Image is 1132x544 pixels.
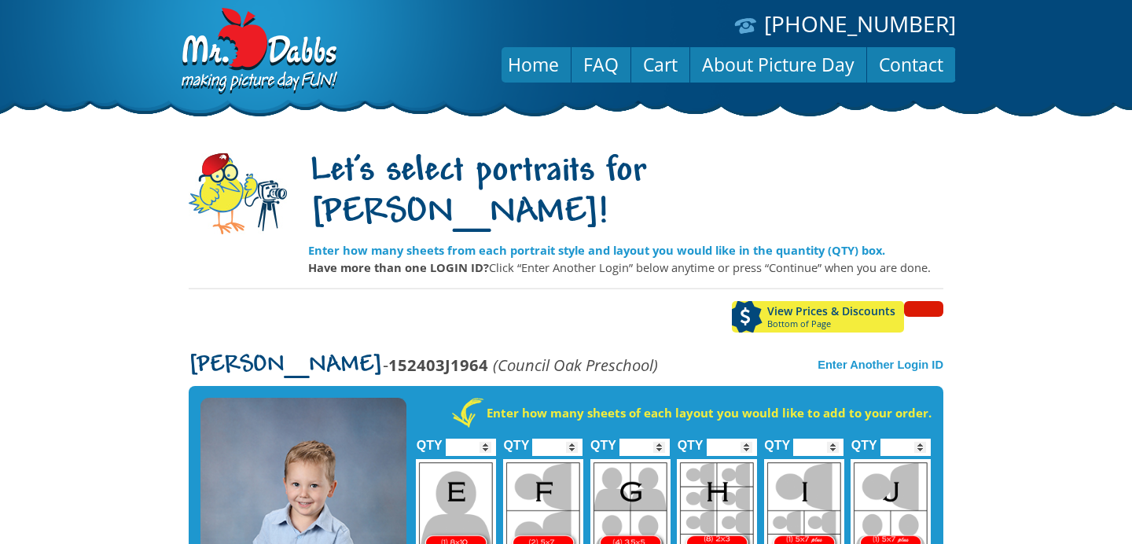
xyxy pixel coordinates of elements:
span: [PERSON_NAME] [189,353,383,378]
a: Contact [867,46,955,83]
strong: Enter how many sheets of each layout you would like to add to your order. [487,405,932,421]
a: Enter Another Login ID [818,358,943,371]
a: [PHONE_NUMBER] [764,9,956,39]
p: - [189,356,658,374]
h1: Let's select portraits for [PERSON_NAME]! [308,152,943,235]
label: QTY [764,421,790,460]
p: Click “Enter Another Login” below anytime or press “Continue” when you are done. [308,259,943,276]
strong: 152403J1964 [388,354,488,376]
label: QTY [590,421,616,460]
label: QTY [503,421,529,460]
img: camera-mascot [189,153,287,234]
strong: Have more than one LOGIN ID? [308,259,489,275]
label: QTY [851,421,877,460]
a: Home [496,46,571,83]
strong: Enter how many sheets from each portrait style and layout you would like in the quantity (QTY) box. [308,242,885,258]
a: About Picture Day [690,46,866,83]
a: View Prices & DiscountsBottom of Page [732,301,904,333]
img: Dabbs Company [176,8,340,96]
label: QTY [678,421,704,460]
a: FAQ [572,46,630,83]
span: Bottom of Page [767,319,904,329]
a: Cart [631,46,689,83]
em: (Council Oak Preschool) [493,354,658,376]
label: QTY [417,421,443,460]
